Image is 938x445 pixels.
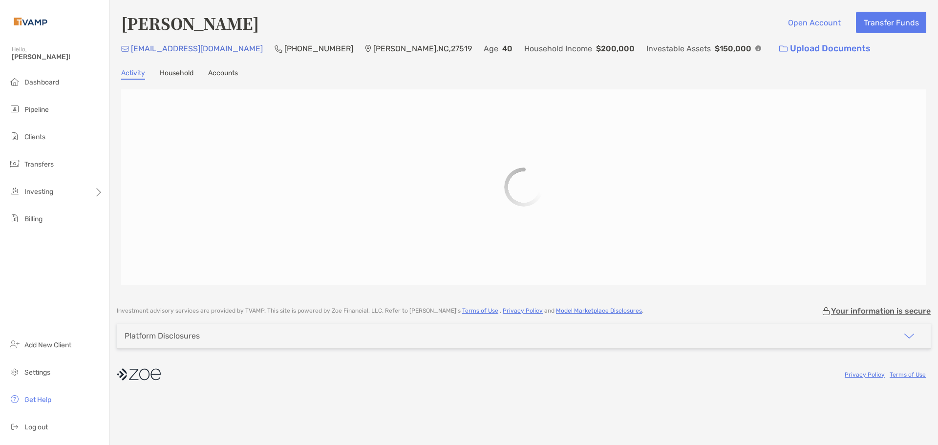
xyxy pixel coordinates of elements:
[117,307,643,315] p: Investment advisory services are provided by TVAMP . This site is powered by Zoe Financial, LLC. ...
[503,307,543,314] a: Privacy Policy
[24,78,59,86] span: Dashboard
[125,331,200,340] div: Platform Disclosures
[24,341,71,349] span: Add New Client
[646,42,711,55] p: Investable Assets
[780,12,848,33] button: Open Account
[121,46,129,52] img: Email Icon
[9,185,21,197] img: investing icon
[462,307,498,314] a: Terms of Use
[24,160,54,169] span: Transfers
[121,12,259,34] h4: [PERSON_NAME]
[484,42,498,55] p: Age
[24,396,51,404] span: Get Help
[715,42,751,55] p: $150,000
[12,4,49,39] img: Zoe Logo
[755,45,761,51] img: Info Icon
[9,366,21,378] img: settings icon
[121,69,145,80] a: Activity
[9,158,21,170] img: transfers icon
[24,368,50,377] span: Settings
[9,103,21,115] img: pipeline icon
[556,307,642,314] a: Model Marketplace Disclosures
[524,42,592,55] p: Household Income
[596,42,635,55] p: $200,000
[24,423,48,431] span: Log out
[9,393,21,405] img: get-help icon
[9,130,21,142] img: clients icon
[131,42,263,55] p: [EMAIL_ADDRESS][DOMAIN_NAME]
[24,133,45,141] span: Clients
[773,38,877,59] a: Upload Documents
[9,76,21,87] img: dashboard icon
[9,212,21,224] img: billing icon
[9,339,21,350] img: add_new_client icon
[160,69,193,80] a: Household
[502,42,512,55] p: 40
[117,363,161,385] img: company logo
[24,215,43,223] span: Billing
[373,42,472,55] p: [PERSON_NAME] , NC , 27519
[845,371,885,378] a: Privacy Policy
[856,12,926,33] button: Transfer Funds
[24,106,49,114] span: Pipeline
[890,371,926,378] a: Terms of Use
[779,45,788,52] img: button icon
[284,42,353,55] p: [PHONE_NUMBER]
[208,69,238,80] a: Accounts
[12,53,103,61] span: [PERSON_NAME]!
[903,330,915,342] img: icon arrow
[9,421,21,432] img: logout icon
[275,45,282,53] img: Phone Icon
[24,188,53,196] span: Investing
[365,45,371,53] img: Location Icon
[831,306,931,316] p: Your information is secure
